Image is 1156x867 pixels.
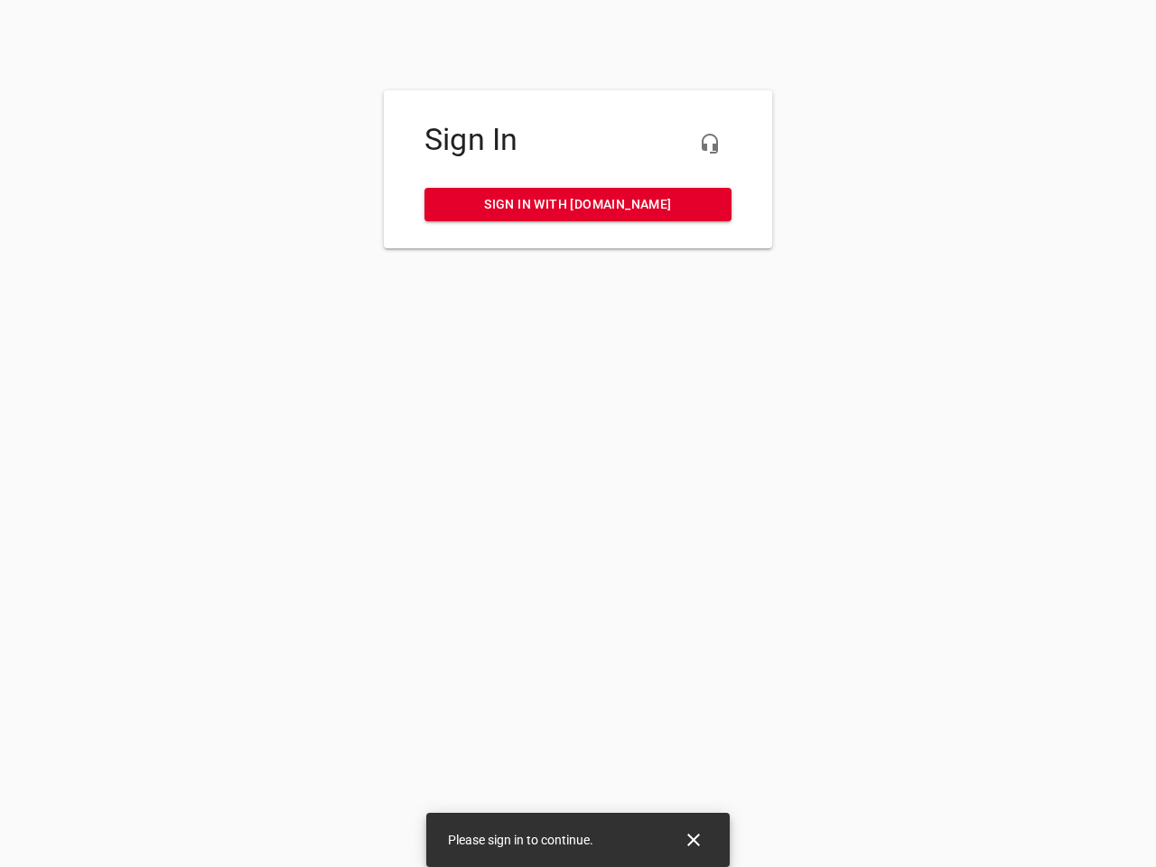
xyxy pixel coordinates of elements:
[439,193,717,216] span: Sign in with [DOMAIN_NAME]
[688,122,732,165] button: Live Chat
[424,122,732,158] h4: Sign In
[424,188,732,221] a: Sign in with [DOMAIN_NAME]
[672,818,715,862] button: Close
[448,833,593,847] span: Please sign in to continue.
